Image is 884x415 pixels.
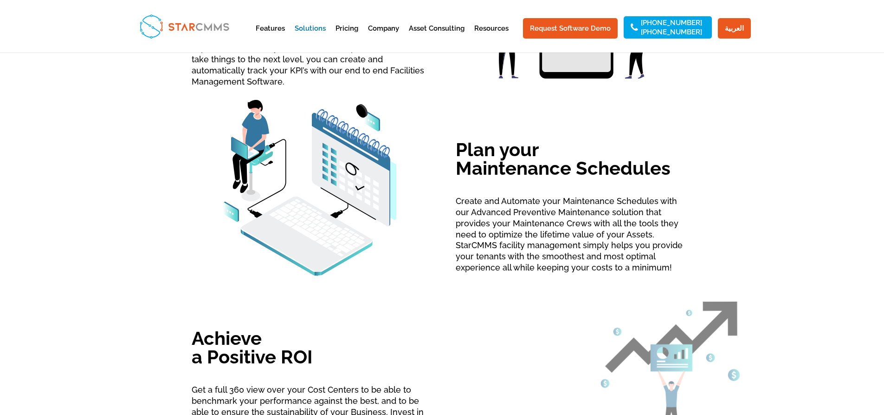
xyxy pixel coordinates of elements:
[718,18,751,39] a: العربية
[641,20,702,26] a: [PHONE_NUMBER]
[336,25,358,48] a: Pricing
[223,100,396,276] img: Frame (10)
[474,25,509,48] a: Resources
[641,29,702,35] a: [PHONE_NUMBER]
[256,25,285,48] a: Features
[729,315,884,415] iframe: Chat Widget
[523,18,618,39] a: Request Software Demo
[456,140,692,182] h2: Plan your Maintenance Schedules
[456,196,692,273] div: Create and Automate your Maintenance Schedules with our Advanced Preventive Maintenance solution ...
[295,25,326,48] a: Solutions
[136,10,233,42] img: StarCMMS
[368,25,399,48] a: Company
[409,25,465,48] a: Asset Consulting
[192,329,428,371] h2: Achieve a Positive ROI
